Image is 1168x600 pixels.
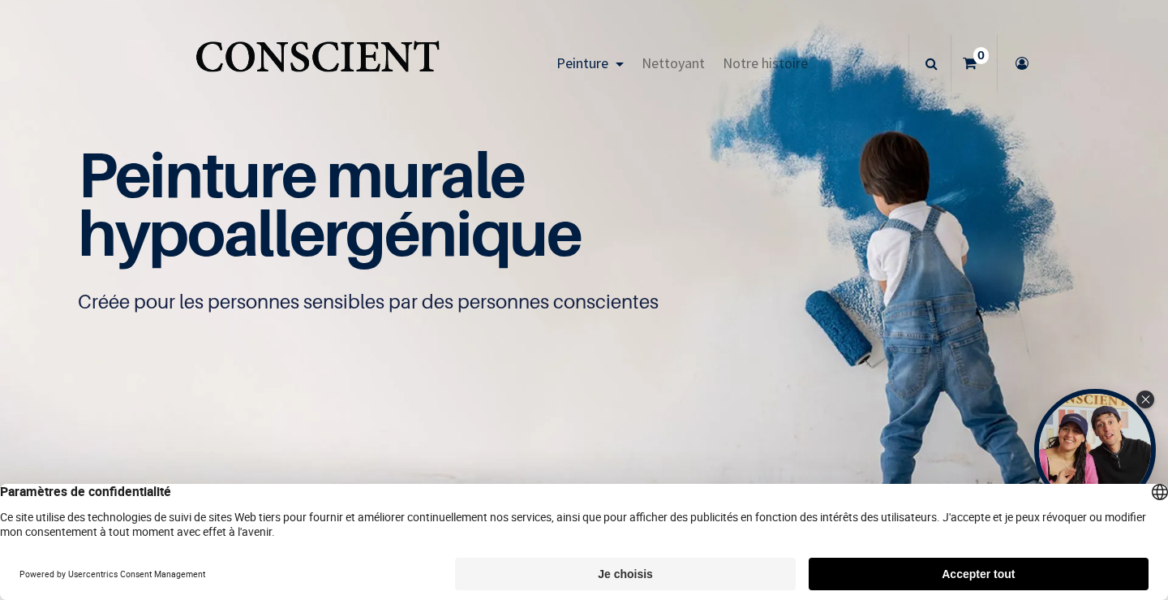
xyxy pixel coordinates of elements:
span: Notre histoire [723,54,808,72]
div: Close Tolstoy widget [1136,391,1154,408]
span: hypoallergénique [78,195,582,270]
p: Créée pour les personnes sensibles par des personnes conscientes [78,289,1090,315]
a: Logo of Conscient [192,32,443,96]
a: Peinture [547,35,633,92]
sup: 0 [973,47,989,63]
span: Nettoyant [642,54,705,72]
span: Peinture murale [78,136,525,212]
a: 0 [951,35,997,92]
span: Peinture [556,54,608,72]
div: Open Tolstoy [1034,389,1156,511]
img: Conscient [192,32,443,96]
button: Open chat widget [14,14,62,63]
div: Open Tolstoy widget [1034,389,1156,511]
div: Tolstoy bubble widget [1034,389,1156,511]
